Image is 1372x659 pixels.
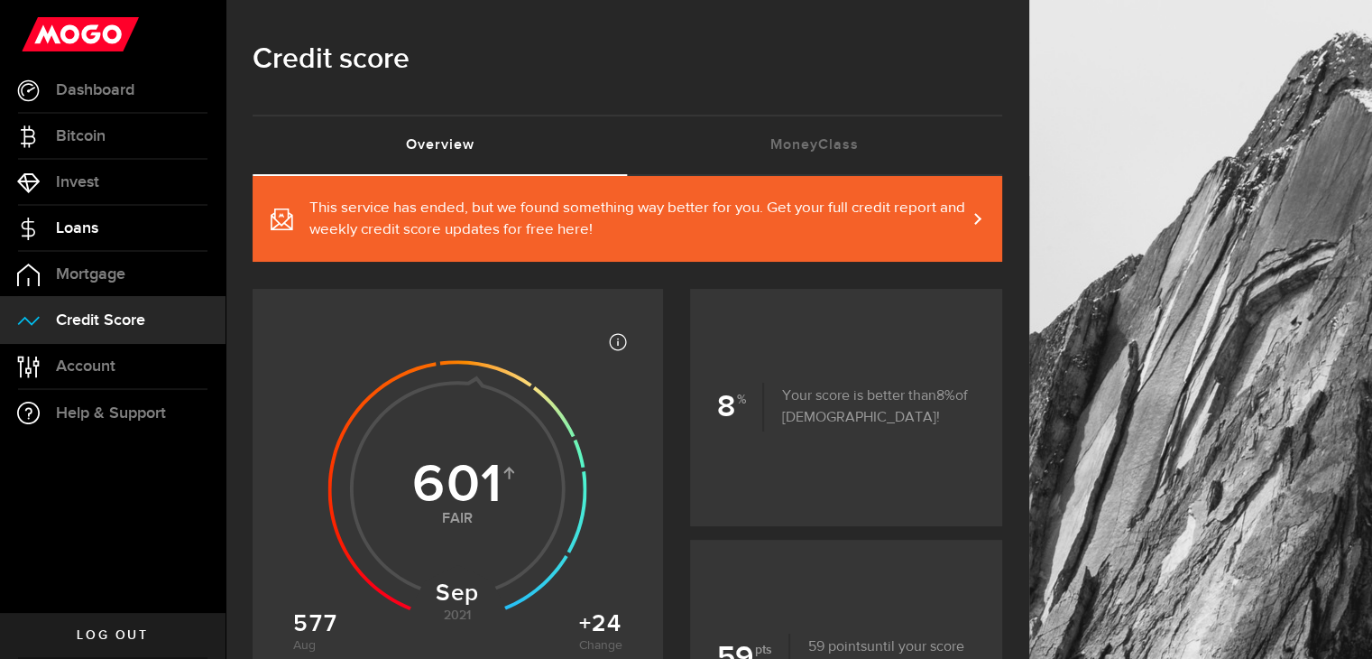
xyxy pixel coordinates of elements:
[253,116,628,174] a: Overview
[56,312,145,329] span: Credit Score
[56,358,115,375] span: Account
[764,385,975,429] p: Your score is better than of [DEMOGRAPHIC_DATA]!
[56,128,106,144] span: Bitcoin
[253,176,1002,262] a: This service has ended, but we found something way better for you. Get your full credit report an...
[253,36,1002,83] h1: Credit score
[56,82,134,98] span: Dashboard
[628,116,1003,174] a: MoneyClass
[808,640,867,654] span: 59 points
[56,266,125,283] span: Mortgage
[309,198,966,241] span: This service has ended, but we found something way better for you. Get your full credit report an...
[56,405,166,422] span: Help & Support
[936,389,955,404] span: 8
[717,383,764,432] b: 8
[77,629,148,642] span: Log out
[14,7,69,61] button: Open LiveChat chat widget
[56,174,99,190] span: Invest
[253,115,1002,176] ul: Tabs Navigation
[56,220,98,237] span: Loans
